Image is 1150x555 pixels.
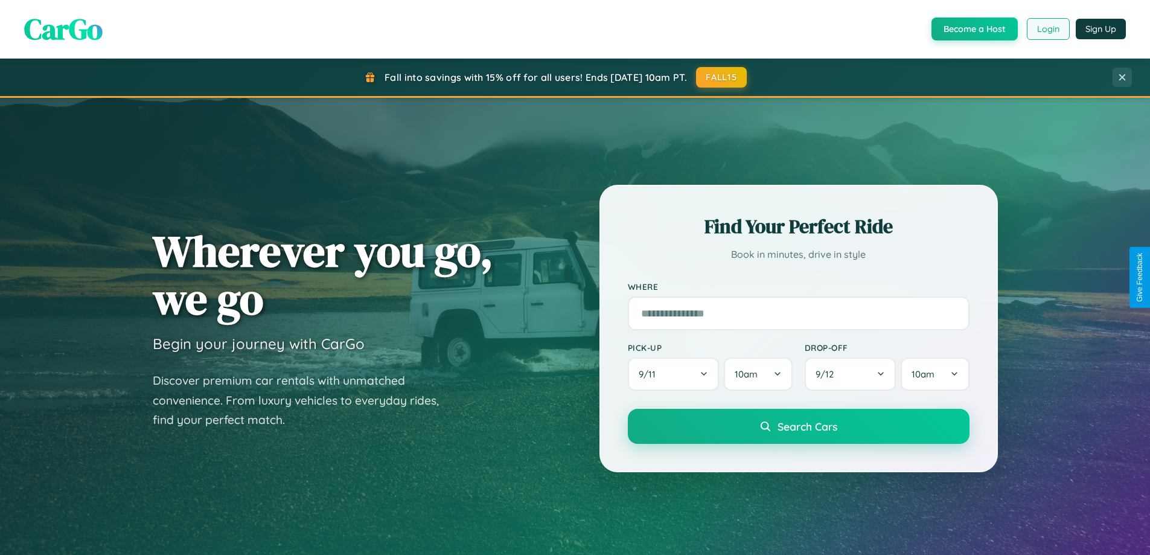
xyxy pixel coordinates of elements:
[724,358,792,391] button: 10am
[912,368,934,380] span: 10am
[153,371,455,430] p: Discover premium car rentals with unmatched convenience. From luxury vehicles to everyday rides, ...
[931,18,1018,40] button: Become a Host
[628,246,970,263] p: Book in minutes, drive in style
[735,368,758,380] span: 10am
[628,409,970,444] button: Search Cars
[153,227,493,322] h1: Wherever you go, we go
[778,420,837,433] span: Search Cars
[1076,19,1126,39] button: Sign Up
[696,67,747,88] button: FALL15
[1027,18,1070,40] button: Login
[385,71,687,83] span: Fall into savings with 15% off for all users! Ends [DATE] 10am PT.
[901,358,969,391] button: 10am
[805,358,896,391] button: 9/12
[24,9,103,49] span: CarGo
[628,281,970,292] label: Where
[639,368,662,380] span: 9 / 11
[1136,253,1144,302] div: Give Feedback
[628,342,793,353] label: Pick-up
[153,335,365,353] h3: Begin your journey with CarGo
[628,213,970,240] h2: Find Your Perfect Ride
[816,368,840,380] span: 9 / 12
[805,342,970,353] label: Drop-off
[628,358,720,391] button: 9/11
